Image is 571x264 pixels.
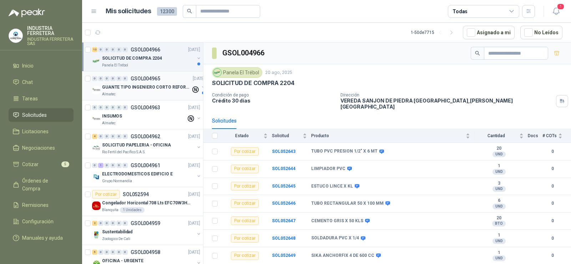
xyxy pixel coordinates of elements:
b: 1 [474,250,524,256]
div: Solicitudes [212,117,237,125]
p: Sustentabilidad [102,229,132,235]
p: SOLICITUD DE COMPRA 2204 [102,55,162,62]
span: 12300 [157,7,177,16]
span: 5 [61,161,69,167]
p: Zoologico De Cali [102,236,130,242]
a: SOL052646 [272,201,295,206]
p: SOLICITUD PAPELERIA - OFICINA [102,142,171,149]
div: 13 [92,47,97,52]
div: 0 [116,76,122,81]
div: 0 [104,250,110,255]
div: 0 [122,47,128,52]
p: [DATE] [188,133,200,140]
div: 0 [98,221,103,226]
p: VEREDA SANJON DE PIEDRA [GEOGRAPHIC_DATA] , [PERSON_NAME][GEOGRAPHIC_DATA] [340,98,553,110]
div: 0 [110,47,116,52]
th: Solicitud [272,129,311,143]
div: 4 [92,134,97,139]
div: 0 [98,76,103,81]
div: 0 [110,76,116,81]
span: Remisiones [22,201,49,209]
div: 0 [122,134,128,139]
div: 1 - 50 de 7715 [411,27,457,38]
div: 0 [122,163,128,168]
span: Licitaciones [22,128,49,135]
a: Cotizar5 [9,158,74,171]
div: 0 [98,105,103,110]
b: SOL052643 [272,149,295,154]
span: Manuales y ayuda [22,234,63,242]
button: Asignado a mi [463,26,515,39]
p: GSOL004958 [131,250,160,255]
div: BTO [492,221,506,226]
div: 0 [104,221,110,226]
img: Company Logo [92,86,101,94]
div: 0 [110,250,116,255]
b: TUBO RECTANGULAR 50 X 100 MM [311,201,384,206]
img: Company Logo [9,29,22,43]
p: GSOL004965 [131,76,160,81]
button: 1 [550,5,562,18]
div: 0 [116,105,122,110]
a: SOL052645 [272,184,295,189]
div: 0 [104,76,110,81]
p: [DATE] [188,104,200,111]
div: 0 [98,250,103,255]
th: # COTs [542,129,571,143]
span: Cantidad [474,133,518,138]
p: [DATE] [193,75,205,82]
p: GSOL004963 [131,105,160,110]
span: Estado [222,133,262,138]
div: 0 [104,163,110,168]
b: SOL052644 [272,166,295,171]
div: Panela El Trébol [212,67,262,78]
span: Configuración [22,218,54,225]
b: SOL052648 [272,236,295,241]
img: Company Logo [92,57,101,65]
span: search [187,9,192,14]
p: ELECTRODOMESTICOS EDIFICIO E [102,171,173,178]
a: Licitaciones [9,125,74,138]
span: Solicitudes [22,111,47,119]
h3: GSOL004966 [222,48,266,59]
b: 0 [542,165,562,172]
div: Por cotizar [231,165,259,173]
p: GSOL004961 [131,163,160,168]
p: Crédito 30 días [212,98,335,104]
a: Negociaciones [9,141,74,155]
a: Órdenes de Compra [9,174,74,195]
th: Producto [311,129,474,143]
img: Company Logo [92,144,101,152]
div: 0 [110,221,116,226]
div: 2 [92,221,97,226]
span: Tareas [22,95,38,103]
div: 0 [122,76,128,81]
p: Almatec [102,120,116,126]
b: CEMENTO GRIS X 50 KLS [311,218,363,224]
div: UND [492,186,506,192]
p: Grupo Normandía [102,178,132,184]
div: UND [492,204,506,209]
img: Company Logo [213,69,221,76]
img: Logo peakr [9,9,45,17]
a: Remisiones [9,198,74,212]
div: 0 [98,134,103,139]
p: Condición de pago [212,93,335,98]
a: 13 0 0 0 0 0 GSOL004966[DATE] Company LogoSOLICITUD DE COMPRA 2204Panela El Trébol [92,45,202,68]
div: 0 [92,163,97,168]
b: SOLDADURA PVC X 1/4 [311,235,359,241]
div: 0 [110,163,116,168]
div: 0 [110,134,116,139]
div: 0 [116,221,122,226]
div: Por cotizar [92,190,120,199]
h1: Mis solicitudes [106,6,151,16]
a: Chat [9,75,74,89]
b: 0 [542,235,562,242]
b: TUBO PVC PRESION 1/2" X 6 MT [311,149,378,154]
div: 0 [110,105,116,110]
span: Órdenes de Compra [22,177,67,193]
a: SOL052649 [272,253,295,258]
span: Solicitud [272,133,301,138]
div: Por cotizar [231,216,259,225]
b: 6 [474,198,524,204]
